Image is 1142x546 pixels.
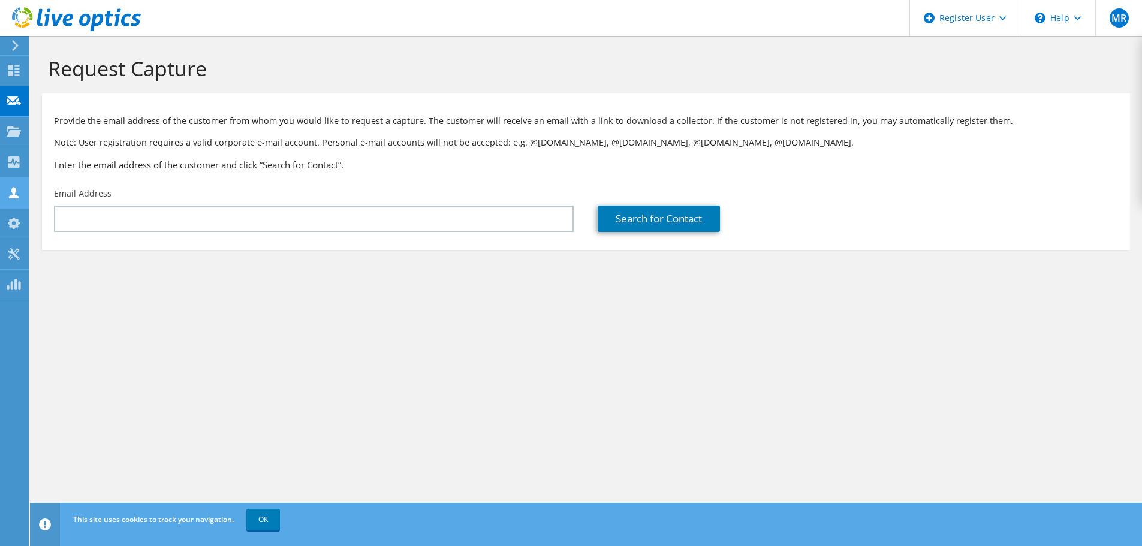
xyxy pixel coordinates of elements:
a: OK [246,509,280,530]
svg: \n [1035,13,1045,23]
h3: Enter the email address of the customer and click “Search for Contact”. [54,158,1118,171]
h1: Request Capture [48,56,1118,81]
span: MR [1110,8,1129,28]
p: Provide the email address of the customer from whom you would like to request a capture. The cust... [54,114,1118,128]
a: Search for Contact [598,206,720,232]
label: Email Address [54,188,112,200]
span: This site uses cookies to track your navigation. [73,514,234,524]
p: Note: User registration requires a valid corporate e-mail account. Personal e-mail accounts will ... [54,136,1118,149]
